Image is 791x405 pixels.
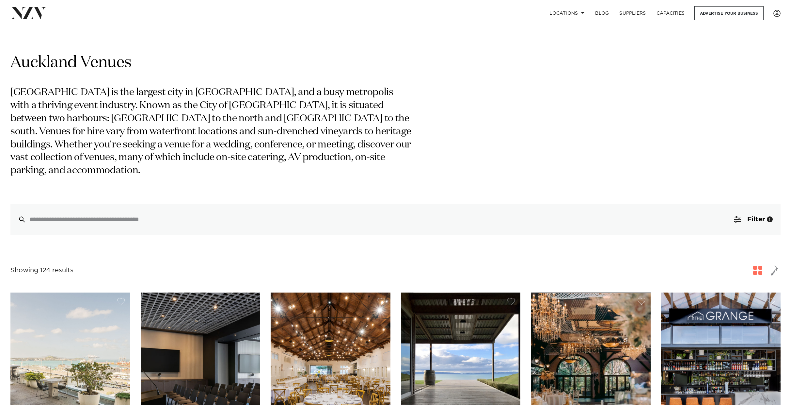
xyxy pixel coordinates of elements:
h1: Auckland Venues [10,53,781,73]
a: Advertise your business [694,6,764,20]
div: 1 [767,216,773,222]
a: Capacities [651,6,690,20]
p: [GEOGRAPHIC_DATA] is the largest city in [GEOGRAPHIC_DATA], and a busy metropolis with a thriving... [10,86,414,177]
button: Filter1 [726,204,781,235]
a: SUPPLIERS [614,6,651,20]
img: nzv-logo.png [10,7,46,19]
a: BLOG [590,6,614,20]
div: Showing 124 results [10,265,73,276]
a: Locations [544,6,590,20]
span: Filter [747,216,765,223]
